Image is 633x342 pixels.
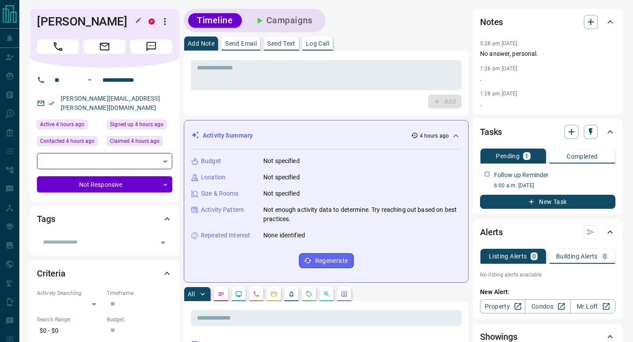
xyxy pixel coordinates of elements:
[267,40,295,47] p: Send Text
[188,291,195,297] p: All
[288,291,295,298] svg: Listing Alerts
[480,225,503,239] h2: Alerts
[480,11,615,33] div: Notes
[480,99,615,109] p: .
[37,212,55,226] h2: Tags
[188,13,242,28] button: Timeline
[263,173,300,182] p: Not specified
[107,316,172,324] p: Budget:
[532,253,536,259] p: 0
[245,13,321,28] button: Campaigns
[37,208,172,229] div: Tags
[253,291,260,298] svg: Calls
[480,15,503,29] h2: Notes
[130,40,172,54] span: Message
[480,125,502,139] h2: Tasks
[37,266,65,280] h2: Criteria
[480,91,517,97] p: 1:28 pm [DATE]
[37,40,79,54] span: Call
[37,176,172,193] div: Not Responsive
[323,291,330,298] svg: Opportunities
[263,231,305,240] p: None identified
[496,153,520,159] p: Pending
[37,316,102,324] p: Search Range:
[480,195,615,209] button: New Task
[37,15,135,29] h1: [PERSON_NAME]
[480,65,517,72] p: 1:28 pm [DATE]
[263,156,300,166] p: Not specified
[299,253,354,268] button: Regenerate
[603,253,607,259] p: 0
[188,40,215,47] p: Add Note
[480,49,615,58] p: No answer, personal.
[201,205,244,215] p: Activity Pattern
[489,253,527,259] p: Listing Alerts
[270,291,277,298] svg: Emails
[40,120,84,129] span: Active 4 hours ago
[157,236,169,249] button: Open
[306,291,313,298] svg: Requests
[480,287,615,297] p: New Alert:
[306,40,329,47] p: Log Call
[107,136,172,149] div: Mon Sep 15 2025
[37,263,172,284] div: Criteria
[37,289,102,297] p: Actively Searching:
[84,75,95,85] button: Open
[84,40,126,54] span: Email
[40,137,95,146] span: Contacted 4 hours ago
[201,231,250,240] p: Repeated Interest
[110,137,160,146] span: Claimed 4 hours ago
[235,291,242,298] svg: Lead Browsing Activity
[263,205,461,224] p: Not enough activity data to determine. Try reaching out based on best practices.
[37,324,102,338] p: $0 - $0
[191,127,461,144] div: Activity Summary4 hours ago
[341,291,348,298] svg: Agent Actions
[494,182,615,189] p: 6:00 a.m. [DATE]
[480,299,525,313] a: Property
[480,121,615,142] div: Tasks
[225,40,257,47] p: Send Email
[201,156,221,166] p: Budget
[525,153,528,159] p: 1
[480,74,615,84] p: .
[37,120,102,132] div: Mon Sep 15 2025
[107,120,172,132] div: Mon Sep 15 2025
[480,40,517,47] p: 5:28 pm [DATE]
[525,299,570,313] a: Condos
[263,189,300,198] p: Not specified
[480,222,615,243] div: Alerts
[494,171,549,180] p: Follow up Reminder
[556,253,598,259] p: Building Alerts
[107,289,172,297] p: Timeframe:
[37,136,102,149] div: Mon Sep 15 2025
[48,100,55,106] svg: Email Verified
[570,299,615,313] a: Mr.Loft
[480,271,615,279] p: No listing alerts available
[201,189,239,198] p: Size & Rooms
[567,153,598,160] p: Completed
[203,131,253,140] p: Activity Summary
[110,120,164,129] span: Signed up 4 hours ago
[61,95,160,111] a: [PERSON_NAME][EMAIL_ADDRESS][PERSON_NAME][DOMAIN_NAME]
[218,291,225,298] svg: Notes
[149,18,155,25] div: property.ca
[420,132,449,140] p: 4 hours ago
[201,173,226,182] p: Location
